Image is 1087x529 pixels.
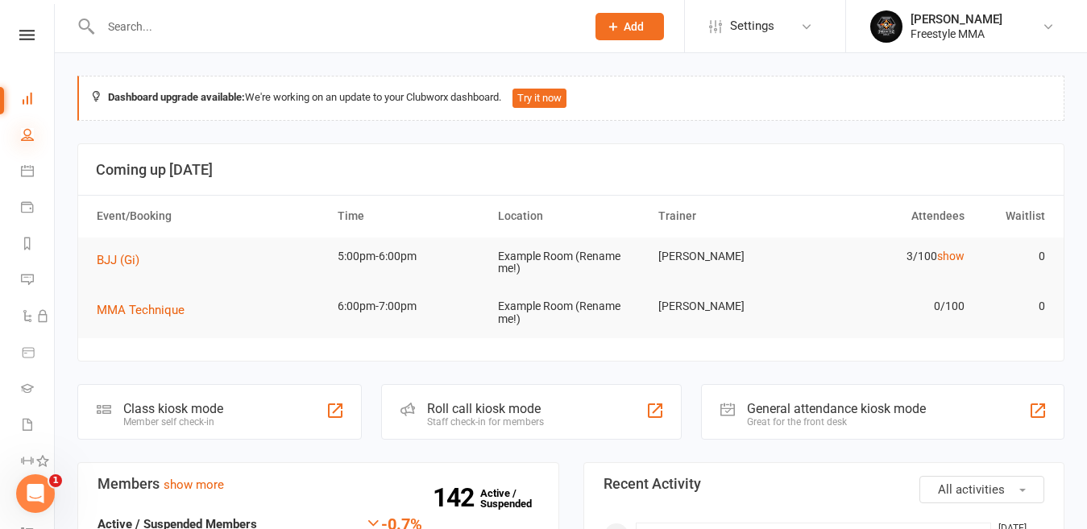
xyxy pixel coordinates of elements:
[77,76,1064,121] div: We're working on an update to your Clubworx dashboard.
[938,482,1005,497] span: All activities
[21,155,54,191] a: Calendar
[604,476,1045,492] h3: Recent Activity
[97,250,151,270] button: BJJ (Gi)
[911,12,1002,27] div: [PERSON_NAME]
[811,287,972,325] td: 0/100
[97,300,196,320] button: MMA Technique
[919,476,1044,503] button: All activities
[512,89,566,108] button: Try it now
[164,477,224,492] a: show more
[123,416,223,428] div: Member self check-in
[96,162,1046,178] h3: Coming up [DATE]
[123,401,223,416] div: Class kiosk mode
[491,196,651,237] th: Location
[480,476,551,521] a: 142Active / Suspended
[911,27,1002,41] div: Freestyle MMA
[21,227,54,263] a: Reports
[651,238,811,275] td: [PERSON_NAME]
[870,10,902,43] img: thumb_image1660268831.png
[21,82,54,118] a: Dashboard
[972,196,1052,237] th: Waitlist
[427,416,544,428] div: Staff check-in for members
[21,336,54,372] a: Product Sales
[330,238,491,275] td: 5:00pm-6:00pm
[595,13,664,40] button: Add
[21,191,54,227] a: Payments
[16,474,55,513] iframe: Intercom live chat
[330,287,491,325] td: 6:00pm-7:00pm
[97,303,185,317] span: MMA Technique
[937,250,965,262] a: show
[433,486,480,510] strong: 142
[49,474,62,487] span: 1
[491,238,651,288] td: Example Room (Rename me!)
[972,287,1052,325] td: 0
[747,401,926,416] div: General attendance kiosk mode
[97,253,139,267] span: BJJ (Gi)
[811,196,972,237] th: Attendees
[21,118,54,155] a: People
[89,196,330,237] th: Event/Booking
[108,91,245,103] strong: Dashboard upgrade available:
[624,20,644,33] span: Add
[651,287,811,325] td: [PERSON_NAME]
[96,15,575,38] input: Search...
[651,196,811,237] th: Trainer
[730,8,774,44] span: Settings
[491,287,651,338] td: Example Room (Rename me!)
[811,238,972,275] td: 3/100
[330,196,491,237] th: Time
[747,416,926,428] div: Great for the front desk
[427,401,544,416] div: Roll call kiosk mode
[97,476,539,492] h3: Members
[972,238,1052,275] td: 0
